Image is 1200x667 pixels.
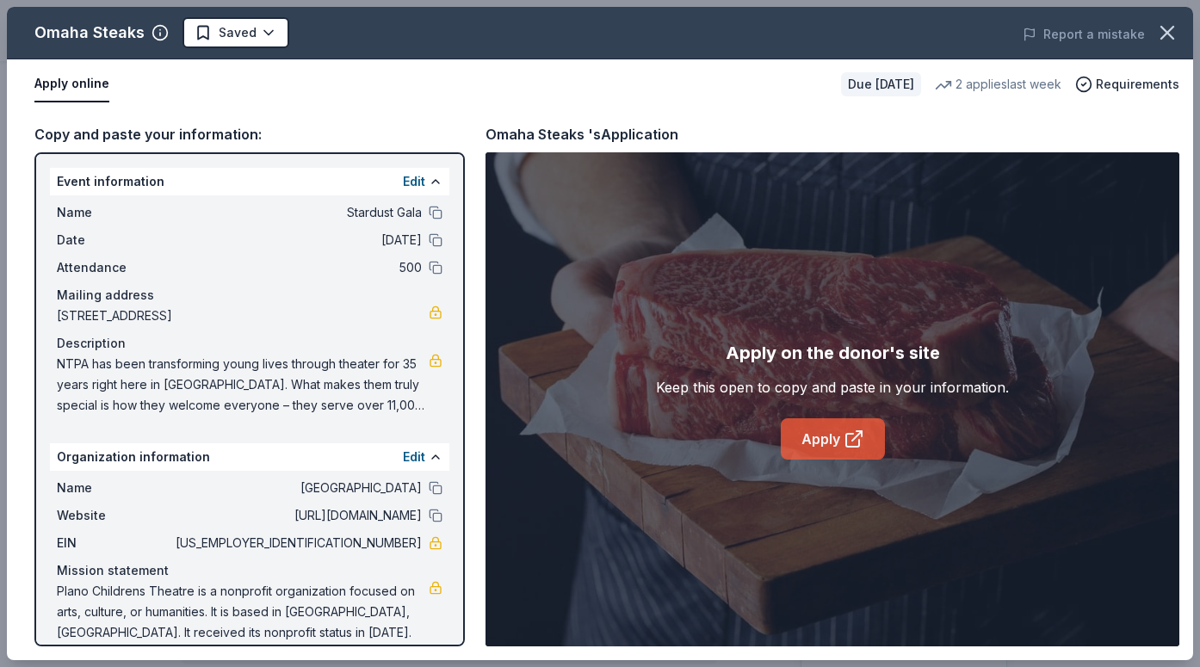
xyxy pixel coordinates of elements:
[182,17,289,48] button: Saved
[57,285,442,306] div: Mailing address
[486,123,678,145] div: Omaha Steaks 's Application
[1023,24,1145,45] button: Report a mistake
[57,354,429,416] span: NTPA has been transforming young lives through theater for 35 years right here in [GEOGRAPHIC_DAT...
[34,66,109,102] button: Apply online
[172,478,422,498] span: [GEOGRAPHIC_DATA]
[726,339,940,367] div: Apply on the donor's site
[219,22,257,43] span: Saved
[57,306,429,326] span: [STREET_ADDRESS]
[57,533,172,553] span: EIN
[50,443,449,471] div: Organization information
[1075,74,1179,95] button: Requirements
[403,447,425,467] button: Edit
[172,257,422,278] span: 500
[172,202,422,223] span: Stardust Gala
[57,581,429,643] span: Plano Childrens Theatre is a nonprofit organization focused on arts, culture, or humanities. It i...
[172,505,422,526] span: [URL][DOMAIN_NAME]
[57,478,172,498] span: Name
[403,171,425,192] button: Edit
[841,72,921,96] div: Due [DATE]
[1096,74,1179,95] span: Requirements
[57,505,172,526] span: Website
[34,123,465,145] div: Copy and paste your information:
[656,377,1009,398] div: Keep this open to copy and paste in your information.
[935,74,1061,95] div: 2 applies last week
[57,560,442,581] div: Mission statement
[34,19,145,46] div: Omaha Steaks
[57,333,442,354] div: Description
[172,230,422,250] span: [DATE]
[172,533,422,553] span: [US_EMPLOYER_IDENTIFICATION_NUMBER]
[57,202,172,223] span: Name
[50,168,449,195] div: Event information
[57,230,172,250] span: Date
[57,257,172,278] span: Attendance
[781,418,885,460] a: Apply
